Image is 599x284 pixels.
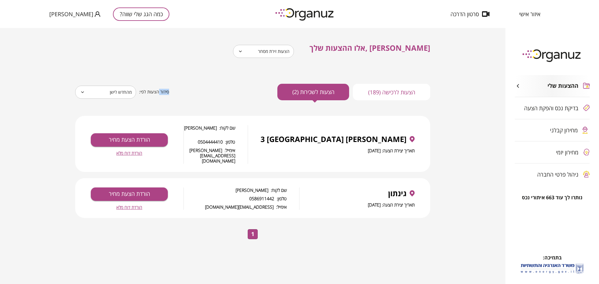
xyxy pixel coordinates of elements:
button: ההצעות שלי [515,75,590,97]
div: הצעות זירת מסחר [233,43,294,60]
button: בדיקת נכס והפקת הצעה [515,97,590,119]
span: נותרו לך עוד 663 איתורי נכס [522,195,582,201]
button: הורדת הצעת מחיר [91,187,168,201]
img: logo [271,6,339,23]
span: בתמיכה: [543,254,562,261]
span: תאריך יצירת הצעה: [DATE] [368,202,415,208]
span: [PERSON_NAME] ,אלו ההצעות שלך [309,43,430,53]
span: איזור אישי [519,11,540,17]
span: [PERSON_NAME] [49,11,93,17]
span: [PERSON_NAME] 3 [GEOGRAPHIC_DATA] [261,135,407,144]
button: הורדת דוח מלא [116,150,142,156]
div: מהחדש לישן [75,83,136,101]
button: איזור אישי [510,11,550,17]
button: הורדת הצעת מחיר [91,133,168,147]
button: page 1 [248,229,258,239]
nav: pagination navigation [247,229,259,239]
span: ההצעות שלי [548,83,578,89]
img: לוגו משרד האנרגיה [519,261,585,276]
span: סידור הצעות לפי: [139,89,169,95]
span: אימייל: [EMAIL_ADDRESS][DOMAIN_NAME] [184,204,287,210]
span: גינתון [388,189,407,198]
span: טלפון: 0586911442 [184,196,287,201]
span: שם לקוח: [PERSON_NAME] [184,125,235,136]
span: שם לקוח: [PERSON_NAME] [184,187,287,193]
button: הורדת דוח מלא [116,205,142,210]
button: כמה הגג שלי שווה? [113,7,169,21]
span: אימייל: [PERSON_NAME][EMAIL_ADDRESS][DOMAIN_NAME] [184,148,235,164]
button: הצעות לרכישה (189) [353,84,430,100]
span: טלפון: 0504444410 [184,139,235,144]
img: logo [518,47,587,64]
button: סרטון הדרכה [441,11,499,17]
button: הצעות לשכירות (2) [277,84,349,100]
span: סרטון הדרכה [450,11,479,17]
button: [PERSON_NAME] [49,10,100,18]
span: תאריך יצירת הצעה: [DATE] [368,148,415,154]
span: בדיקת נכס והפקת הצעה [524,105,578,111]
